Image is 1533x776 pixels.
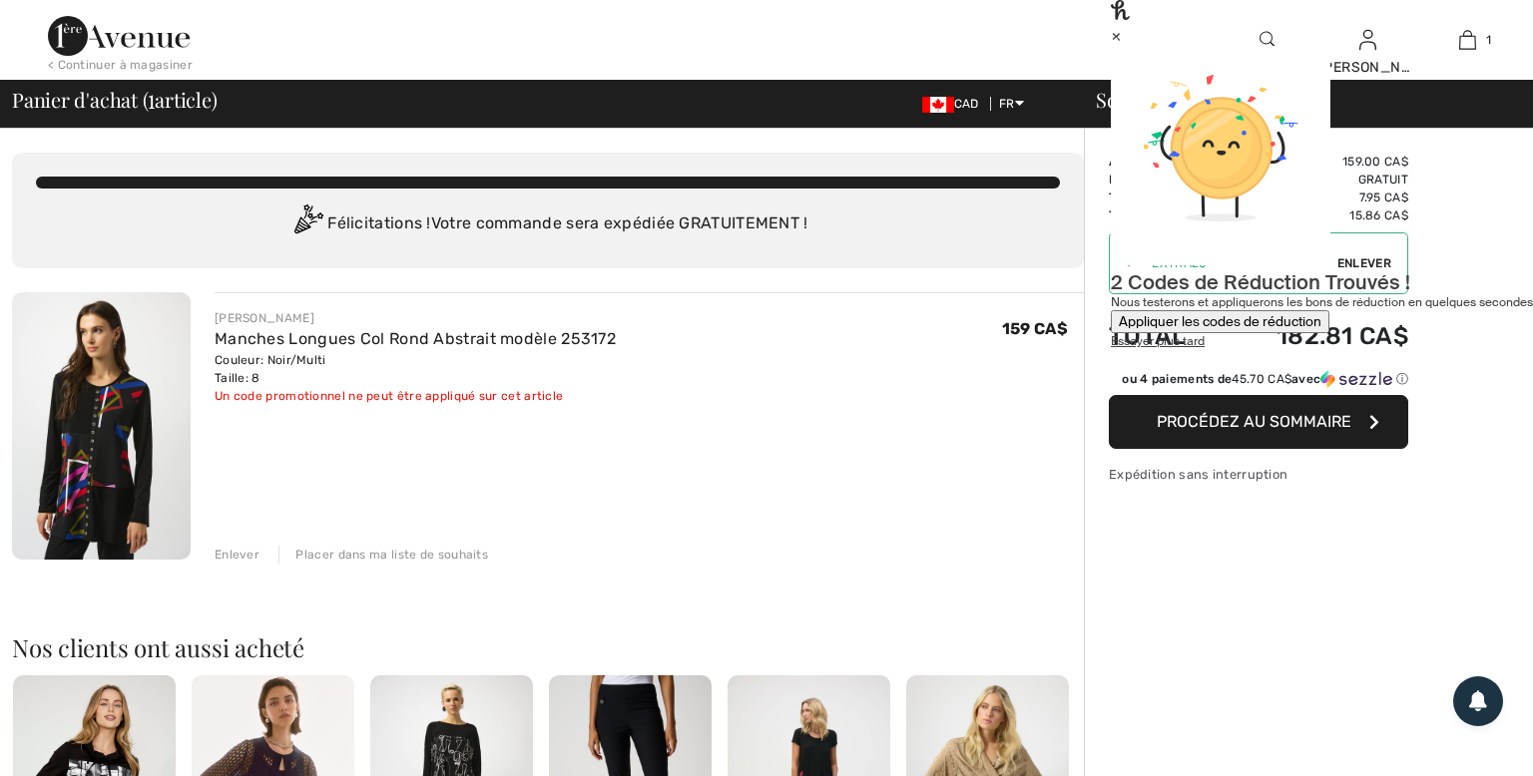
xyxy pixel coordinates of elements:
[1318,57,1416,78] div: [PERSON_NAME]
[1109,395,1408,449] button: Procédez au sommaire
[1163,155,1169,169] span: 1
[1359,28,1376,52] img: Mes infos
[215,329,616,348] a: Manches Longues Col Rond Abstrait modèle 253172
[12,635,1084,659] h2: Nos clients ont aussi acheté
[148,85,155,111] span: 1
[12,90,218,110] span: Panier d'achat ( article)
[1109,206,1220,224] td: TVQ (9.975%)
[1418,28,1516,52] a: 1
[922,97,954,113] img: Canadian Dollar
[36,204,1060,244] div: Félicitations ! Votre commande sera expédiée GRATUITEMENT !
[1136,233,1337,293] input: Code promo
[287,204,327,244] img: Congratulation2.svg
[1110,254,1136,272] div: ✔
[48,56,193,74] div: < Continuer à magasiner
[1072,90,1521,110] div: Sommaire
[1232,372,1291,386] span: 45.70 CA$
[1109,465,1408,484] div: Expédition sans interruption
[1486,31,1491,49] span: 1
[1220,153,1408,171] td: 159.00 CA$
[999,97,1024,111] span: FR
[215,309,616,327] div: [PERSON_NAME]
[1220,171,1408,189] td: Gratuit
[1109,302,1220,370] td: Total
[215,351,616,387] div: Couleur: Noir/Multi Taille: 8
[1320,370,1392,388] img: Sezzle
[12,292,191,560] img: Manches Longues Col Rond Abstrait modèle 253172
[1220,206,1408,224] td: 15.86 CA$
[1260,28,1277,52] img: recherche
[1359,30,1376,49] a: Se connecter
[1220,302,1408,370] td: 182.81 CA$
[48,16,190,56] img: 1ère Avenue
[1109,153,1220,171] td: Articles ( )
[1337,254,1391,272] span: Enlever
[1220,189,1408,206] td: 7.95 CA$
[1109,370,1408,395] div: ou 4 paiements de45.70 CA$avecSezzle Cliquez pour en savoir plus sur Sezzle
[1459,28,1476,52] img: Mon panier
[1002,319,1068,338] span: 159 CA$
[278,546,488,564] div: Placer dans ma liste de souhaits
[922,97,987,111] span: CAD
[1109,189,1220,206] td: TPS (5%)
[1122,370,1408,388] div: ou 4 paiements de avec
[215,387,616,405] div: Un code promotionnel ne peut être appliqué sur cet article
[1157,412,1351,431] span: Procédez au sommaire
[215,546,259,564] div: Enlever
[1109,171,1220,189] td: Livraison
